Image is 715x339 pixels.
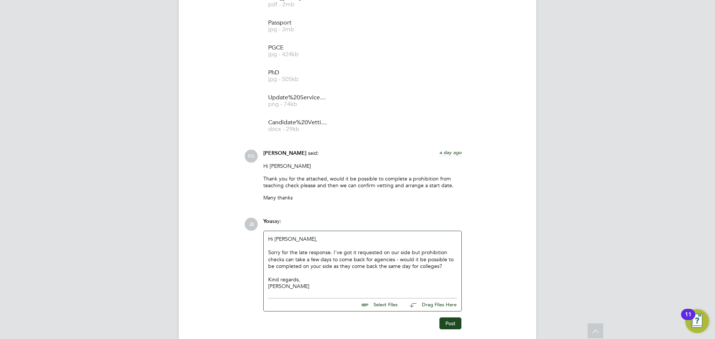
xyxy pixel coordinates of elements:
span: pdf - 2mb [268,2,328,7]
span: FO [245,150,258,163]
span: Passport [268,20,328,26]
button: Drag Files Here [404,297,457,313]
a: Passport jpg - 3mb [268,20,328,32]
div: 11 [685,314,692,324]
p: Thank you for the attached, would it be possible to complete a prohibition from teaching check pl... [263,175,462,189]
span: said: [308,150,319,156]
p: Hi [PERSON_NAME] [263,163,462,169]
span: a day ago [439,149,462,156]
div: Hi [PERSON_NAME], [268,236,457,290]
div: Kind regards, [268,276,457,283]
p: Many thanks [263,194,462,201]
span: JB [245,218,258,231]
div: say: [263,218,462,231]
button: Open Resource Center, 11 new notifications [685,309,709,333]
span: PhD [268,70,328,76]
span: Update%20Service%20Check%20Abdul%20Badran [268,95,328,100]
span: jpg - 424kb [268,52,328,57]
div: Sorry for the late response. I've got it requested on our side but prohibition checks can take a ... [268,249,457,269]
span: Candidate%20Vetting%20Form%20-%20Abdul%20Badran [268,120,328,125]
span: PGCE [268,45,328,51]
a: Update%20Service%20Check%20Abdul%20Badran png - 74kb [268,95,328,107]
a: PhD jpg - 505kb [268,70,328,82]
a: Candidate%20Vetting%20Form%20-%20Abdul%20Badran docx - 29kb [268,120,328,132]
span: docx - 29kb [268,127,328,132]
span: You [263,218,272,224]
a: PGCE jpg - 424kb [268,45,328,57]
span: jpg - 3mb [268,27,328,32]
span: [PERSON_NAME] [263,150,306,156]
span: jpg - 505kb [268,77,328,82]
span: png - 74kb [268,102,328,107]
div: [PERSON_NAME] [268,283,457,290]
button: Post [439,317,461,329]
